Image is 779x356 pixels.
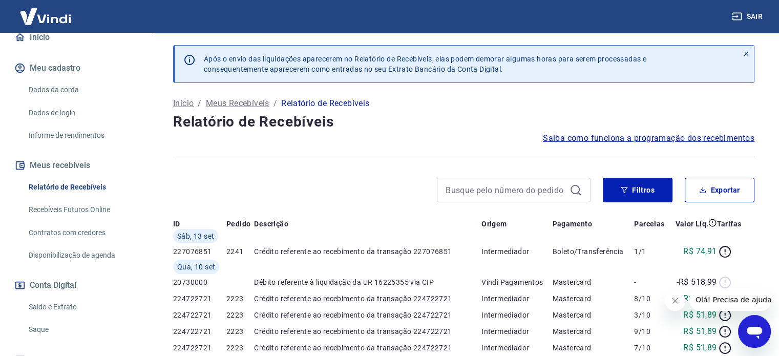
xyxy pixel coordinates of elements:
[25,245,141,266] a: Disponibilização de agenda
[738,315,771,348] iframe: Botão para abrir a janela de mensagens
[603,178,672,202] button: Filtros
[226,326,254,337] p: 2223
[683,342,717,354] p: R$ 51,89
[685,178,754,202] button: Exportar
[730,7,767,26] button: Sair
[634,343,669,353] p: 7/10
[226,310,254,320] p: 2223
[173,343,226,353] p: 224722721
[552,326,634,337] p: Mastercard
[12,154,141,177] button: Meus recebíveis
[481,219,507,229] p: Origem
[634,246,669,257] p: 1/1
[198,97,201,110] p: /
[12,1,79,32] img: Vindi
[226,294,254,304] p: 2223
[665,290,685,311] iframe: Fechar mensagem
[481,326,552,337] p: Intermediador
[683,245,717,258] p: R$ 74,91
[254,310,481,320] p: Crédito referente ao recebimento da transação 224722721
[717,219,741,229] p: Tarifas
[254,343,481,353] p: Crédito referente ao recebimento da transação 224722721
[481,294,552,304] p: Intermediador
[552,343,634,353] p: Mastercard
[173,277,226,287] p: 20730000
[481,246,552,257] p: Intermediador
[25,199,141,220] a: Recebíveis Futuros Online
[206,97,269,110] a: Meus Recebíveis
[552,219,592,229] p: Pagamento
[634,219,664,229] p: Parcelas
[634,310,669,320] p: 3/10
[25,79,141,100] a: Dados da conta
[254,326,481,337] p: Crédito referente ao recebimento da transação 224722721
[25,222,141,243] a: Contratos com credores
[173,326,226,337] p: 224722721
[173,97,194,110] a: Início
[552,277,634,287] p: Mastercard
[481,343,552,353] p: Intermediador
[281,97,369,110] p: Relatório de Recebíveis
[273,97,277,110] p: /
[254,219,288,229] p: Descrição
[543,132,754,144] a: Saiba como funciona a programação dos recebimentos
[25,102,141,123] a: Dados de login
[446,182,565,198] input: Busque pelo número do pedido
[204,54,646,74] p: Após o envio das liquidações aparecerem no Relatório de Recebíveis, elas podem demorar algumas ho...
[6,7,86,15] span: Olá! Precisa de ajuda?
[481,277,552,287] p: Vindi Pagamentos
[481,310,552,320] p: Intermediador
[173,294,226,304] p: 224722721
[177,231,214,241] span: Sáb, 13 set
[675,219,708,229] p: Valor Líq.
[173,246,226,257] p: 227076851
[173,112,754,132] h4: Relatório de Recebíveis
[552,246,634,257] p: Boleto/Transferência
[12,26,141,49] a: Início
[25,319,141,340] a: Saque
[683,309,717,321] p: R$ 51,89
[226,219,250,229] p: Pedido
[676,276,717,288] p: -R$ 518,99
[25,297,141,318] a: Saldo e Extrato
[25,177,141,198] a: Relatório de Recebíveis
[254,277,481,287] p: Débito referente à liquidação da UR 16225355 via CIP
[552,310,634,320] p: Mastercard
[634,294,669,304] p: 8/10
[173,310,226,320] p: 224722721
[25,125,141,146] a: Informe de rendimentos
[634,326,669,337] p: 9/10
[12,57,141,79] button: Meu cadastro
[177,262,215,272] span: Qua, 10 set
[226,343,254,353] p: 2223
[226,246,254,257] p: 2241
[634,277,669,287] p: -
[173,219,180,229] p: ID
[683,325,717,338] p: R$ 51,89
[689,288,771,311] iframe: Mensagem da empresa
[254,294,481,304] p: Crédito referente ao recebimento da transação 224722721
[254,246,481,257] p: Crédito referente ao recebimento da transação 227076851
[12,274,141,297] button: Conta Digital
[552,294,634,304] p: Mastercard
